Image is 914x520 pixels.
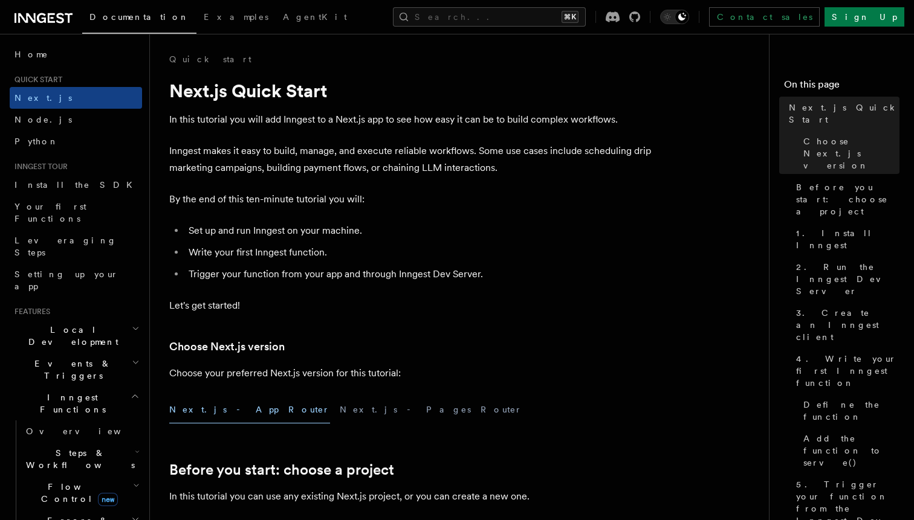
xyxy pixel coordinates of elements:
[185,222,653,239] li: Set up and run Inngest on your machine.
[10,87,142,109] a: Next.js
[89,12,189,22] span: Documentation
[784,77,899,97] h4: On this page
[276,4,354,33] a: AgentKit
[204,12,268,22] span: Examples
[784,97,899,130] a: Next.js Quick Start
[10,196,142,230] a: Your first Functions
[82,4,196,34] a: Documentation
[10,307,50,316] span: Features
[15,48,48,60] span: Home
[10,230,142,263] a: Leveraging Steps
[10,109,142,130] a: Node.js
[169,338,285,355] a: Choose Next.js version
[796,307,899,343] span: 3. Create an Inngest client
[791,348,899,394] a: 4. Write your first Inngest function
[10,391,131,416] span: Inngest Functions
[799,130,899,176] a: Choose Next.js version
[169,488,653,505] p: In this tutorial you can use any existing Next.js project, or you can create a new one.
[21,442,142,476] button: Steps & Workflows
[796,181,899,217] span: Before you start: choose a project
[196,4,276,33] a: Examples
[10,43,142,65] a: Home
[169,461,394,478] a: Before you start: choose a project
[660,10,689,24] button: Toggle dark mode
[169,396,330,423] button: Next.js - App Router
[796,227,899,251] span: 1. Install Inngest
[10,324,132,348] span: Local Development
[393,7,586,27] button: Search...⌘K
[791,222,899,256] a: 1. Install Inngest
[10,174,142,196] a: Install the SDK
[15,269,118,291] span: Setting up your app
[825,7,904,27] a: Sign Up
[15,236,117,257] span: Leveraging Steps
[169,143,653,176] p: Inngest makes it easy to build, manage, and execute reliable workflows. Some use cases include sc...
[15,180,140,190] span: Install the SDK
[169,365,653,382] p: Choose your preferred Next.js version for this tutorial:
[15,115,72,124] span: Node.js
[169,111,653,128] p: In this tutorial you will add Inngest to a Next.js app to see how easy it can be to build complex...
[10,353,142,387] button: Events & Triggers
[283,12,347,22] span: AgentKit
[15,93,72,103] span: Next.js
[21,420,142,442] a: Overview
[169,53,251,65] a: Quick start
[15,136,59,146] span: Python
[15,202,86,223] span: Your first Functions
[799,428,899,473] a: Add the function to serve()
[803,135,899,172] span: Choose Next.js version
[340,396,522,423] button: Next.js - Pages Router
[789,101,899,126] span: Next.js Quick Start
[796,261,899,297] span: 2. Run the Inngest Dev Server
[803,399,899,423] span: Define the function
[169,191,653,208] p: By the end of this ten-minute tutorial you will:
[169,80,653,101] h1: Next.js Quick Start
[803,432,899,469] span: Add the function to serve()
[10,358,132,382] span: Events & Triggers
[791,302,899,348] a: 3. Create an Inngest client
[10,263,142,297] a: Setting up your app
[10,319,142,353] button: Local Development
[98,493,118,506] span: new
[10,130,142,152] a: Python
[169,297,653,314] p: Let's get started!
[21,447,135,471] span: Steps & Workflows
[791,256,899,302] a: 2. Run the Inngest Dev Server
[796,353,899,389] span: 4. Write your first Inngest function
[791,176,899,222] a: Before you start: choose a project
[21,481,133,505] span: Flow Control
[709,7,820,27] a: Contact sales
[10,387,142,420] button: Inngest Functions
[562,11,579,23] kbd: ⌘K
[185,266,653,283] li: Trigger your function from your app and through Inngest Dev Server.
[185,244,653,261] li: Write your first Inngest function.
[26,426,151,436] span: Overview
[799,394,899,428] a: Define the function
[10,75,62,85] span: Quick start
[21,476,142,510] button: Flow Controlnew
[10,162,68,172] span: Inngest tour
